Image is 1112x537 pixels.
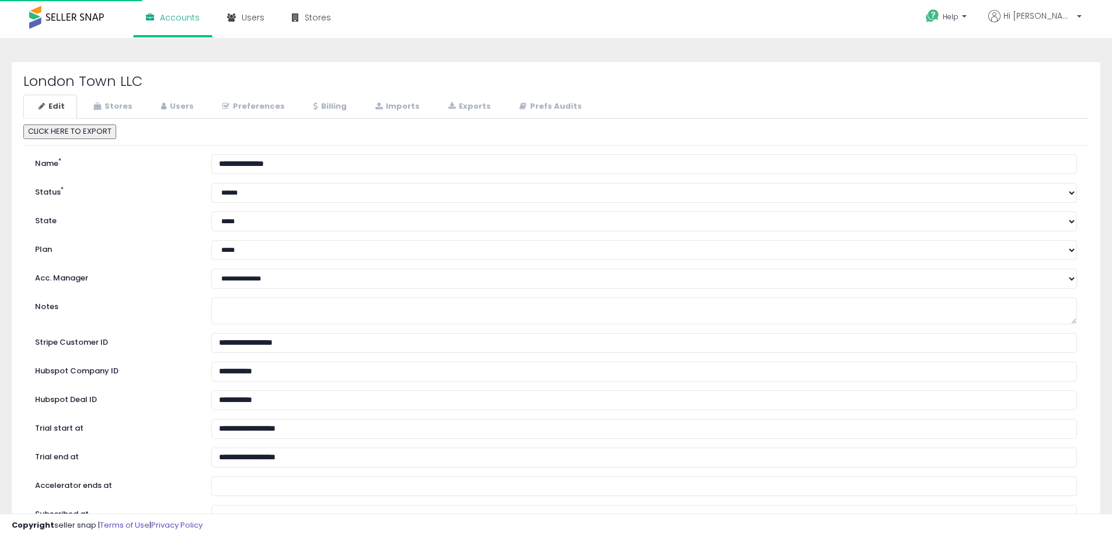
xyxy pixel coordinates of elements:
span: Hi [PERSON_NAME] [1003,10,1073,22]
a: Hi [PERSON_NAME] [988,10,1082,36]
a: Edit [23,95,77,119]
label: Status [26,183,203,198]
label: Trial start at [26,419,203,434]
label: State [26,212,203,227]
a: Stores [78,95,145,119]
span: Accounts [160,12,200,23]
label: Accelerator ends at [26,476,203,491]
h2: London Town LLC [23,74,1089,89]
a: Exports [433,95,503,119]
span: Stores [305,12,331,23]
label: Subscribed at [26,505,203,520]
label: Name [26,154,203,169]
a: Users [146,95,206,119]
label: Notes [26,297,203,313]
label: Acc. Manager [26,269,203,284]
span: Users [242,12,264,23]
a: Billing [298,95,359,119]
a: Preferences [207,95,297,119]
label: Trial end at [26,448,203,463]
label: Hubspot Deal ID [26,390,203,406]
span: Help [943,12,958,22]
a: Terms of Use [100,519,149,531]
strong: Copyright [12,519,54,531]
i: Get Help [925,9,940,23]
a: Privacy Policy [151,519,203,531]
label: Hubspot Company ID [26,362,203,377]
a: Imports [360,95,432,119]
button: CLICK HERE TO EXPORT [23,124,116,139]
div: seller snap | | [12,520,203,531]
a: Prefs Audits [504,95,594,119]
label: Stripe Customer ID [26,333,203,348]
label: Plan [26,240,203,255]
